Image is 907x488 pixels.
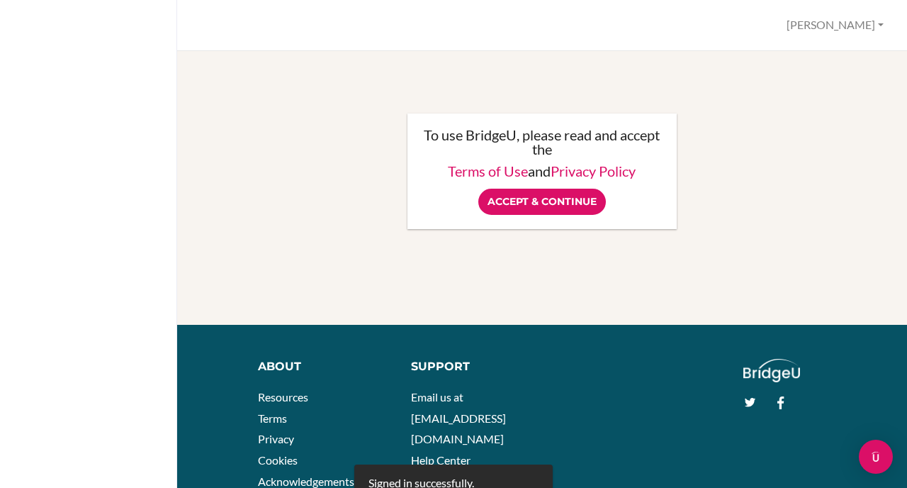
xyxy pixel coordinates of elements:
[258,453,298,467] a: Cookies
[780,12,890,38] button: [PERSON_NAME]
[422,128,663,156] p: To use BridgeU, please read and accept the
[478,189,606,215] input: Accept & Continue
[411,453,471,467] a: Help Center
[743,359,801,382] img: logo_white@2x-f4f0deed5e89b7ecb1c2cc34c3e3d731f90f0f143d5ea2071677605dd97b5244.png
[258,359,389,375] div: About
[258,411,287,425] a: Terms
[422,164,663,178] p: and
[859,440,893,474] div: Open Intercom Messenger
[411,359,532,375] div: Support
[258,390,308,404] a: Resources
[448,162,528,179] a: Terms of Use
[411,390,506,445] a: Email us at [EMAIL_ADDRESS][DOMAIN_NAME]
[258,432,294,445] a: Privacy
[551,162,636,179] a: Privacy Policy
